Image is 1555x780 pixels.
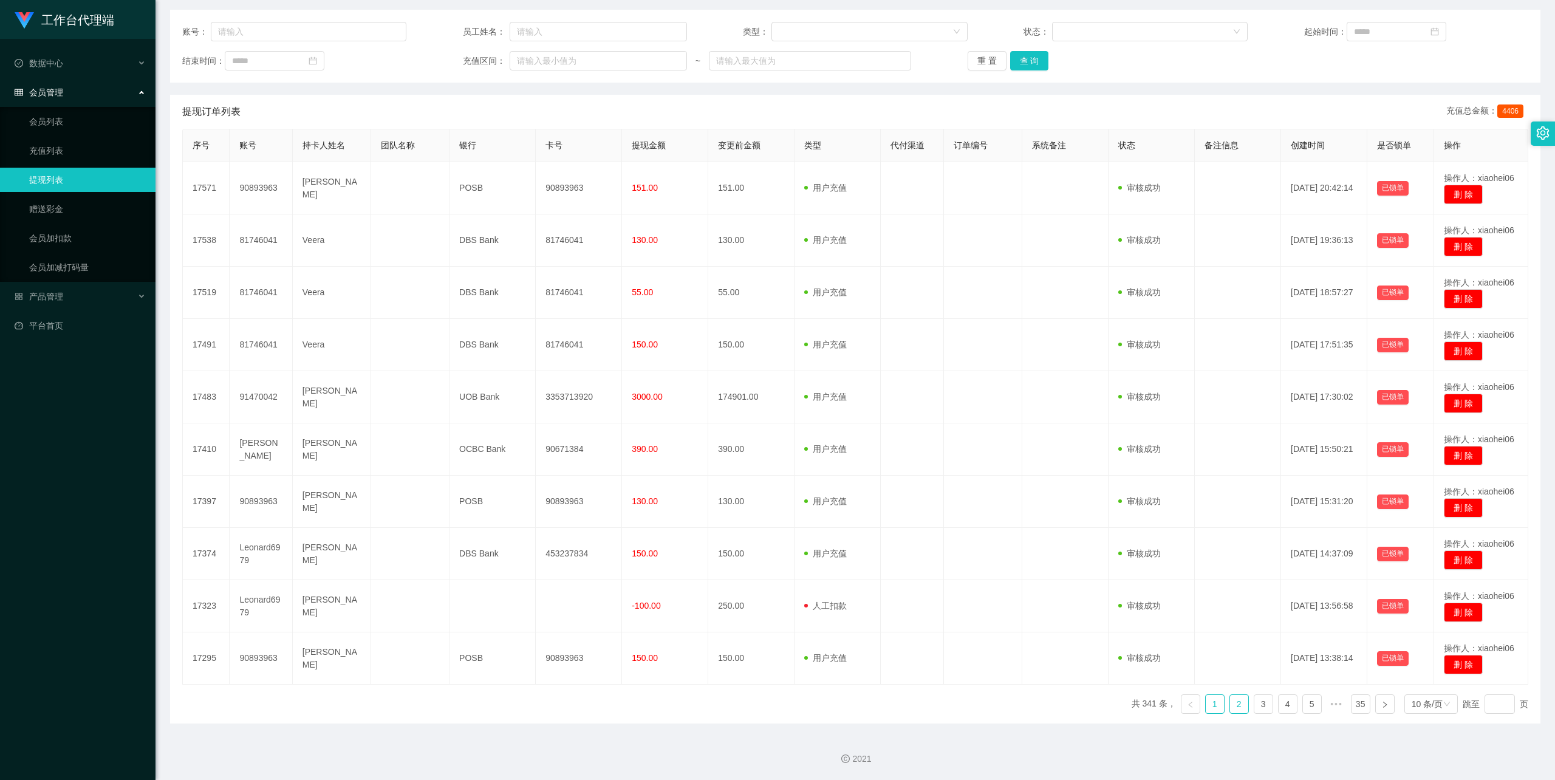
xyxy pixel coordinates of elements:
button: 已锁单 [1377,286,1409,300]
td: [PERSON_NAME] [293,423,371,476]
span: 状态 [1118,140,1135,150]
td: 81746041 [536,267,622,319]
span: 账号 [239,140,256,150]
span: 操作人：xiaohei06 [1444,434,1514,444]
td: 81746041 [230,319,292,371]
span: 用户充值 [804,549,847,558]
span: 代付渠道 [890,140,924,150]
td: [DATE] 18:57:27 [1281,267,1367,319]
span: 订单编号 [954,140,988,150]
span: 备注信息 [1205,140,1239,150]
td: 17519 [183,267,230,319]
a: 1 [1206,695,1224,713]
i: 图标: calendar [309,56,317,65]
td: OCBC Bank [449,423,536,476]
span: 状态： [1024,26,1052,38]
i: 图标: down [1443,700,1451,709]
span: 审核成功 [1118,444,1161,454]
li: 共 341 条， [1132,694,1176,714]
span: 审核成功 [1118,653,1161,663]
td: 3353713920 [536,371,622,423]
button: 删 除 [1444,394,1483,413]
td: 90893963 [230,476,292,528]
td: [DATE] 14:37:09 [1281,528,1367,580]
td: [PERSON_NAME] [230,423,292,476]
span: 审核成功 [1118,601,1161,611]
span: 持卡人姓名 [302,140,345,150]
span: 审核成功 [1118,235,1161,245]
button: 已锁单 [1377,181,1409,196]
span: 操作人：xiaohei06 [1444,225,1514,235]
td: DBS Bank [449,319,536,371]
td: [DATE] 19:36:13 [1281,214,1367,267]
span: 提现订单列表 [182,104,241,119]
span: 审核成功 [1118,392,1161,402]
span: 用户充值 [804,444,847,454]
td: 17410 [183,423,230,476]
li: 1 [1205,694,1225,714]
span: 类型 [804,140,821,150]
td: 81746041 [536,319,622,371]
td: [PERSON_NAME] [293,528,371,580]
td: [DATE] 13:38:14 [1281,632,1367,685]
span: ~ [687,55,709,67]
button: 删 除 [1444,289,1483,309]
td: Veera [293,319,371,371]
td: 453237834 [536,528,622,580]
span: 创建时间 [1291,140,1325,150]
a: 3 [1254,695,1273,713]
td: 81746041 [230,214,292,267]
td: [PERSON_NAME] [293,162,371,214]
a: 35 [1352,695,1370,713]
td: 81746041 [536,214,622,267]
span: 系统备注 [1032,140,1066,150]
td: [DATE] 20:42:14 [1281,162,1367,214]
span: 审核成功 [1118,287,1161,297]
td: 150.00 [708,319,795,371]
span: 审核成功 [1118,183,1161,193]
button: 删 除 [1444,550,1483,570]
span: 操作人：xiaohei06 [1444,278,1514,287]
a: 2 [1230,695,1248,713]
td: [PERSON_NAME] [293,632,371,685]
span: 150.00 [632,340,658,349]
td: [DATE] 15:31:20 [1281,476,1367,528]
span: 390.00 [632,444,658,454]
input: 请输入最小值为 [510,51,687,70]
button: 已锁单 [1377,494,1409,509]
span: 130.00 [632,496,658,506]
span: 用户充值 [804,235,847,245]
span: 审核成功 [1118,549,1161,558]
span: 150.00 [632,653,658,663]
li: 3 [1254,694,1273,714]
button: 已锁单 [1377,651,1409,666]
a: 工作台代理端 [15,15,114,24]
input: 请输入最大值为 [709,51,911,70]
span: 操作人：xiaohei06 [1444,487,1514,496]
span: 产品管理 [15,292,63,301]
div: 跳至 页 [1463,694,1528,714]
td: 17397 [183,476,230,528]
td: POSB [449,632,536,685]
button: 删 除 [1444,185,1483,204]
td: 130.00 [708,214,795,267]
td: 17538 [183,214,230,267]
span: 是否锁单 [1377,140,1411,150]
span: 审核成功 [1118,496,1161,506]
span: 团队名称 [381,140,415,150]
button: 已锁单 [1377,599,1409,614]
span: 卡号 [545,140,562,150]
td: 90893963 [230,162,292,214]
td: [PERSON_NAME] [293,580,371,632]
span: 用户充值 [804,183,847,193]
td: 17323 [183,580,230,632]
td: 174901.00 [708,371,795,423]
td: 90893963 [536,632,622,685]
td: 150.00 [708,632,795,685]
i: 图标: down [953,28,960,36]
span: 员工姓名： [463,26,510,38]
li: 下一页 [1375,694,1395,714]
div: 10 条/页 [1412,695,1443,713]
a: 4 [1279,695,1297,713]
span: 人工扣款 [804,601,847,611]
